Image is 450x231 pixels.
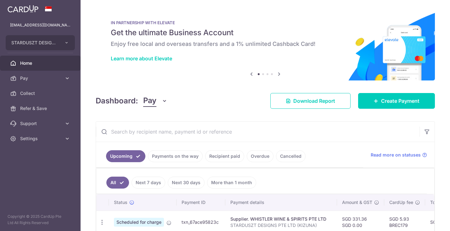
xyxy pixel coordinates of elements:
a: Upcoming [106,150,145,162]
span: Status [114,199,127,206]
img: CardUp [8,5,38,13]
span: Amount & GST [342,199,372,206]
p: IN PARTNERSHIP WITH ELEVATE [111,20,420,25]
span: STARDUSZT DESIGNS PRIVATE LIMITED [11,40,58,46]
a: Overdue [247,150,273,162]
h5: Get the ultimate Business Account [111,28,420,38]
th: Payment ID [177,194,225,211]
div: Supplier. WHISTLER WINE & SPIRITS PTE LTD [230,216,332,222]
a: Recipient paid [205,150,244,162]
span: CardUp fee [389,199,413,206]
button: Pay [143,95,167,107]
p: STARDUSZT DESIGNS PTE LTD (KIZUNA) [230,222,332,228]
button: STARDUSZT DESIGNS PRIVATE LIMITED [6,35,75,50]
span: Collect [20,90,62,96]
a: Learn more about Elevate [111,55,172,62]
span: Scheduled for charge [114,218,164,227]
a: Payments on the way [148,150,203,162]
th: Payment details [225,194,337,211]
span: Pay [20,75,62,81]
a: Next 30 days [168,177,205,189]
a: Download Report [270,93,351,109]
h6: Enjoy free local and overseas transfers and a 1% unlimited Cashback Card! [111,40,420,48]
span: Read more on statuses [371,152,421,158]
a: Read more on statuses [371,152,427,158]
a: All [106,177,129,189]
a: Create Payment [358,93,435,109]
p: [EMAIL_ADDRESS][DOMAIN_NAME] [10,22,70,28]
input: Search by recipient name, payment id or reference [96,122,419,142]
span: Support [20,120,62,127]
a: Next 7 days [132,177,165,189]
a: More than 1 month [207,177,256,189]
span: Create Payment [381,97,419,105]
span: Settings [20,135,62,142]
img: Renovation banner [96,10,435,80]
h4: Dashboard: [96,95,138,107]
span: Refer & Save [20,105,62,112]
iframe: Opens a widget where you can find more information [409,212,444,228]
span: Download Report [293,97,335,105]
span: Pay [143,95,156,107]
a: Cancelled [276,150,306,162]
span: Home [20,60,62,66]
